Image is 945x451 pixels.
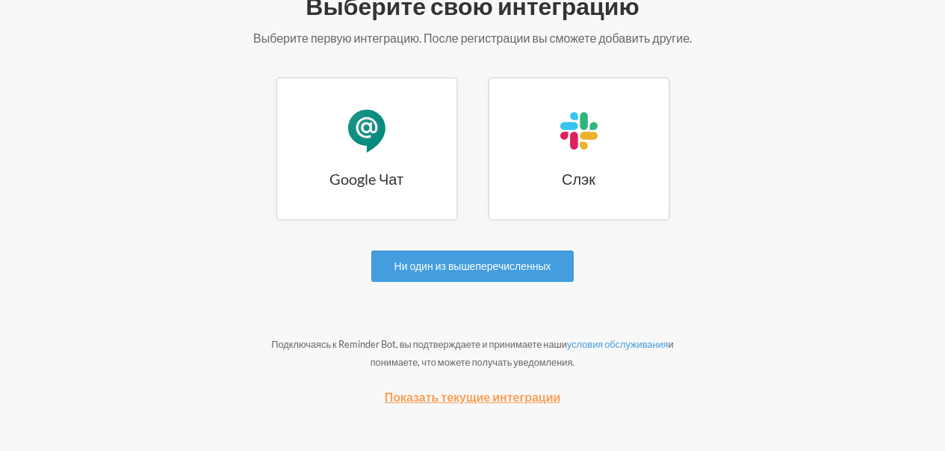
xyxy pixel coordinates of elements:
font: Выберите первую интеграцию. После регистрации вы сможете добавить другие. [253,31,692,45]
a: Ни один из вышеперечисленных [371,251,574,282]
a: условия обслуживания [567,338,669,350]
font: Показать текущие интеграции [385,390,561,404]
font: Слэк [562,170,595,188]
font: Google Чат [329,170,403,188]
font: и понимаете, что можете получать уведомления. [371,338,674,368]
font: Подключаясь к Reminder Bot, вы подтверждаете и принимаете наши [271,338,567,350]
font: Ни один из вышеперечисленных [394,260,551,273]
